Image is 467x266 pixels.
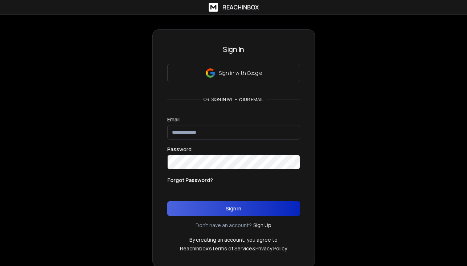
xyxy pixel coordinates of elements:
h1: ReachInbox [222,3,259,12]
button: Sign in with Google [167,64,300,82]
label: Email [167,117,180,122]
a: ReachInbox [209,3,259,12]
p: Don't have an account? [196,222,252,229]
h3: Sign In [167,44,300,55]
label: Password [167,147,192,152]
a: Terms of Service [212,245,252,252]
p: or, sign in with your email [201,97,266,102]
button: Sign In [167,201,300,216]
p: Forgot Password? [167,177,213,184]
p: By creating an account, you agree to [189,236,278,243]
p: ReachInbox's & [180,245,287,252]
a: Privacy Policy [255,245,287,252]
p: Sign in with Google [219,69,262,77]
a: Sign Up [253,222,271,229]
